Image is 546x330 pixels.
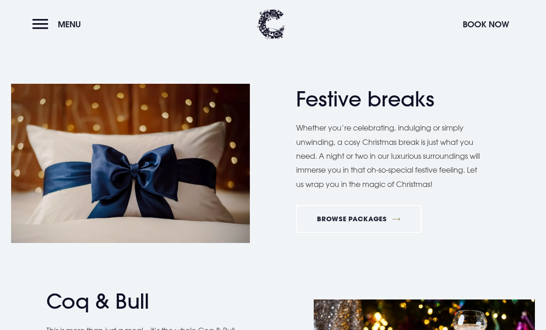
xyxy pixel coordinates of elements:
[296,87,477,112] h2: Festive breaks
[46,289,227,314] h2: Coq & Bull
[58,19,81,30] span: Menu
[32,14,86,34] button: Menu
[296,121,486,191] p: Whether you’re celebrating, indulging or simply unwinding, a cosy Christmas break is just what yo...
[11,84,250,243] img: Christmas Hotel in Northern Ireland
[458,14,514,34] button: Book Now
[257,9,285,39] img: Clandeboye Lodge
[296,205,422,233] a: BROWSE PACKAGES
